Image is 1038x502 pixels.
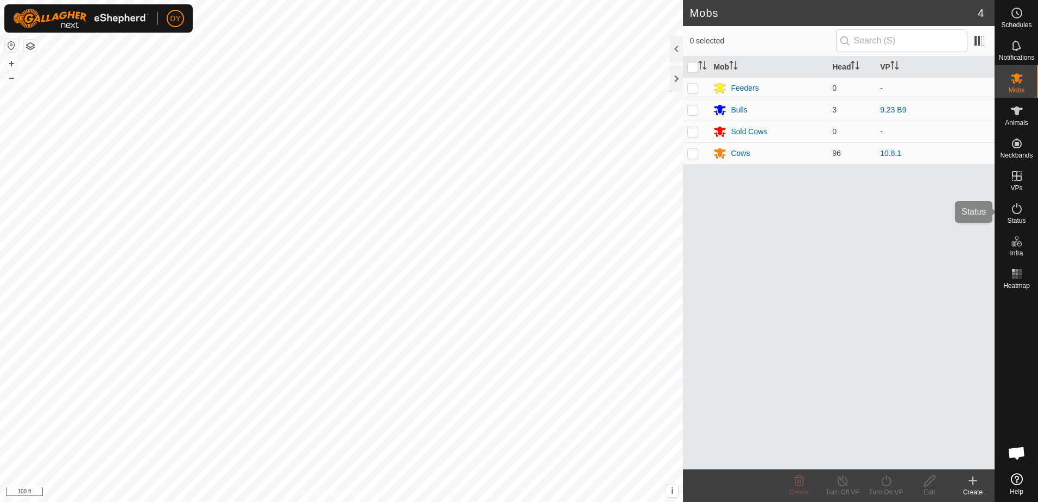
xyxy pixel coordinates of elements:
button: – [5,71,18,84]
span: 3 [832,105,837,114]
a: 10.8.1 [880,149,901,158]
span: 0 [832,127,837,136]
p-sorticon: Activate to sort [729,62,738,71]
span: Mobs [1009,87,1024,93]
span: Heatmap [1003,283,1030,289]
input: Search (S) [836,29,967,52]
div: Create [951,487,995,497]
th: Mob [709,57,828,78]
div: Sold Cows [731,126,767,137]
span: 96 [832,149,841,158]
div: Edit [908,487,951,497]
p-sorticon: Activate to sort [851,62,859,71]
span: i [671,486,673,495]
a: Help [995,469,1038,499]
button: i [666,485,678,497]
span: Schedules [1001,22,1031,28]
a: 9.23 B9 [880,105,906,114]
img: Gallagher Logo [13,9,149,28]
div: Feeders [731,83,758,94]
div: Turn Off VP [821,487,864,497]
span: Neckbands [1000,152,1033,159]
span: Status [1007,217,1026,224]
p-sorticon: Activate to sort [890,62,899,71]
button: + [5,57,18,70]
h2: Mobs [689,7,977,20]
button: Map Layers [24,40,37,53]
td: - [876,77,995,99]
div: Bulls [731,104,747,116]
a: Contact Us [352,488,384,498]
p-sorticon: Activate to sort [698,62,707,71]
span: DY [170,13,180,24]
a: Privacy Policy [299,488,339,498]
div: Open chat [1001,437,1033,469]
span: Delete [790,488,809,496]
th: VP [876,57,995,78]
span: Animals [1005,120,1028,126]
td: - [876,121,995,142]
span: 4 [978,5,984,21]
span: Notifications [999,54,1034,61]
th: Head [828,57,876,78]
span: 0 selected [689,35,836,47]
div: Cows [731,148,750,159]
span: Help [1010,488,1023,495]
span: 0 [832,84,837,92]
button: Reset Map [5,39,18,52]
div: Turn On VP [864,487,908,497]
span: Infra [1010,250,1023,256]
span: VPs [1010,185,1022,191]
